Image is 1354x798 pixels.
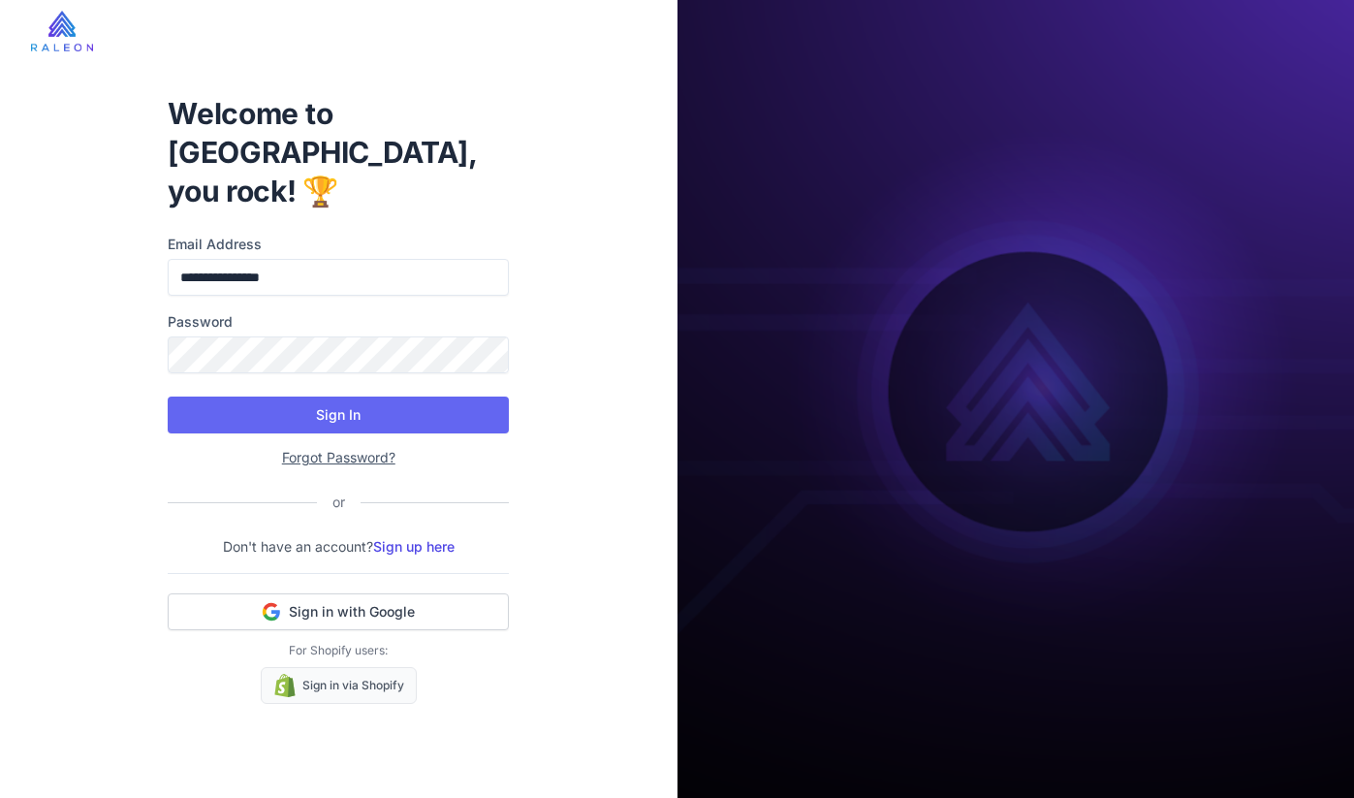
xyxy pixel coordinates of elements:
a: Sign up here [373,538,455,555]
h1: Welcome to [GEOGRAPHIC_DATA], you rock! 🏆 [168,94,509,210]
button: Sign in with Google [168,593,509,630]
label: Email Address [168,234,509,255]
a: Sign in via Shopify [261,667,417,704]
p: Don't have an account? [168,536,509,558]
div: or [317,492,361,513]
span: Sign in with Google [289,602,415,622]
p: For Shopify users: [168,642,509,659]
label: Password [168,311,509,333]
button: Sign In [168,397,509,433]
img: raleon-logo-whitebg.9aac0268.jpg [31,11,93,51]
a: Forgot Password? [282,449,395,465]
